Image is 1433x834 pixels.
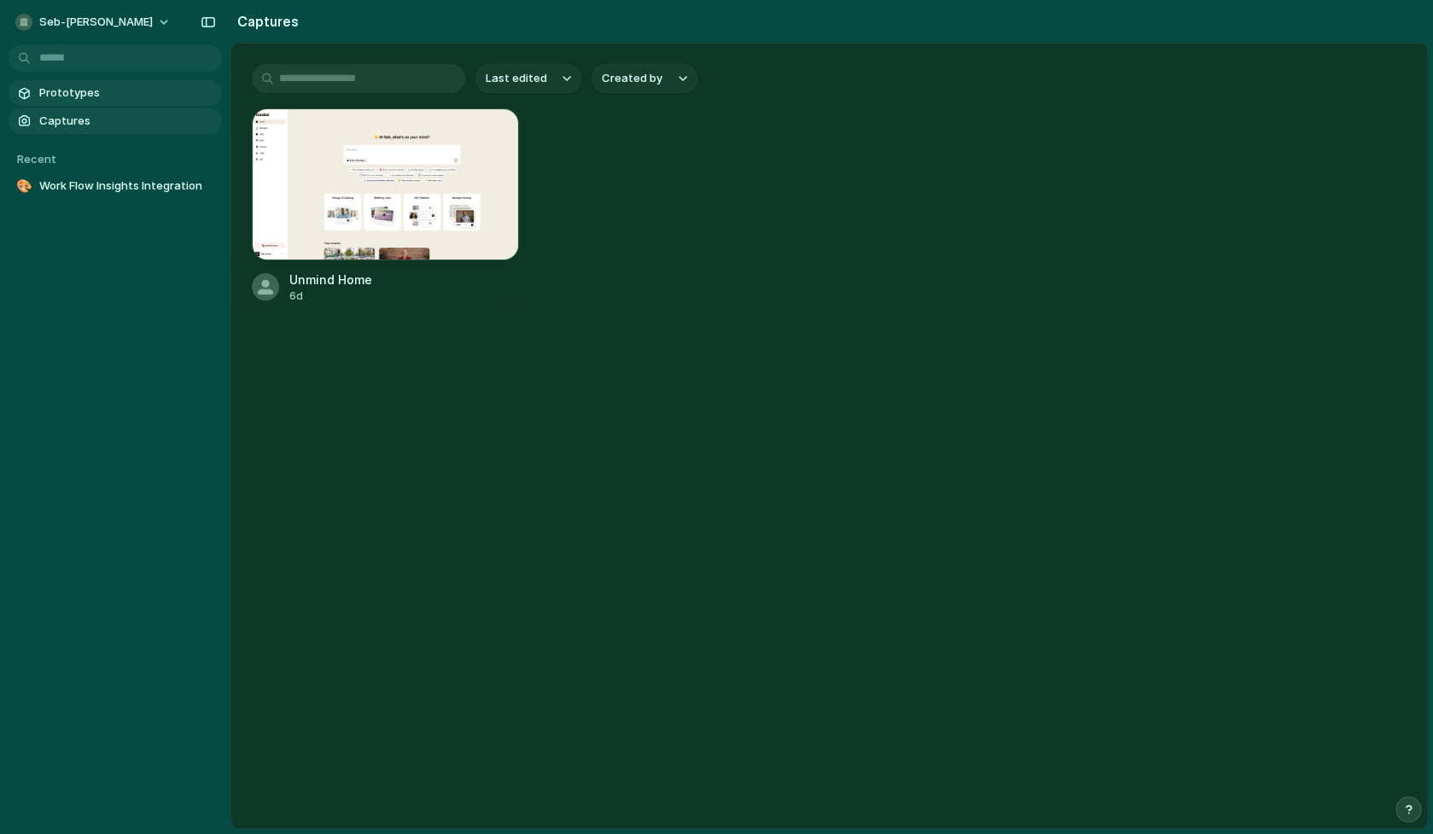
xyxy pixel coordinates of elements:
div: 6d [289,289,372,304]
h2: Captures [230,11,299,32]
span: Created by [602,70,662,87]
button: Created by [591,64,697,93]
span: Recent [17,152,56,166]
span: Work Flow Insights Integration [39,178,215,195]
div: 🎨 [15,178,32,195]
button: Last edited [475,64,581,93]
span: Prototypes [39,85,215,102]
span: Last edited [486,70,547,87]
a: Prototypes [9,80,222,106]
span: seb-[PERSON_NAME] [39,14,153,31]
a: 🎨Work Flow Insights Integration [9,173,222,199]
div: Unmind Home [289,271,372,289]
a: Captures [9,108,222,134]
span: Captures [39,113,215,130]
button: seb-[PERSON_NAME] [9,9,179,36]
